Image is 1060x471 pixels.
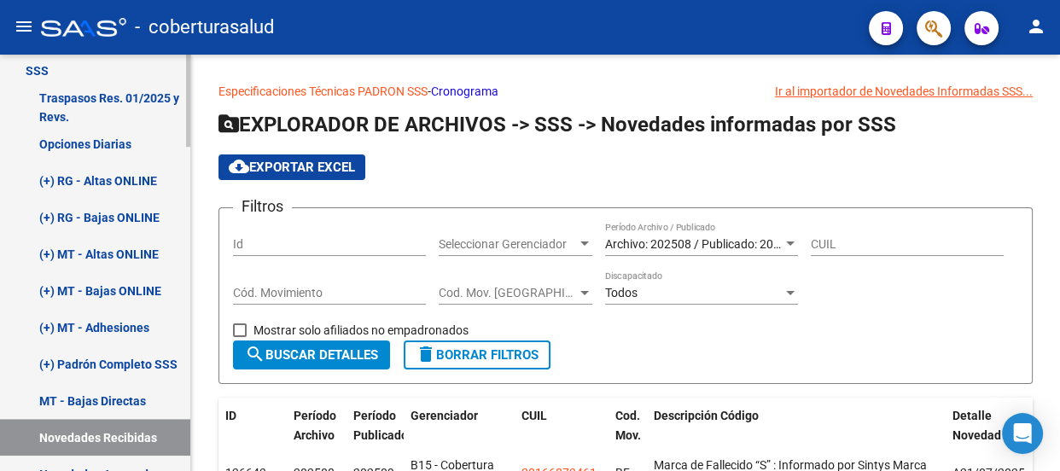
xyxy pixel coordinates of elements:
span: EXPLORADOR DE ARCHIVOS -> SSS -> Novedades informadas por SSS [218,113,896,137]
span: Exportar EXCEL [229,160,355,175]
span: Borrar Filtros [416,347,539,363]
mat-icon: delete [416,344,436,364]
span: Archivo: 202508 / Publicado: 202509 [605,237,801,251]
span: Buscar Detalles [245,347,378,363]
button: Exportar EXCEL [218,154,365,180]
span: - coberturasalud [135,9,274,46]
span: CUIL [521,409,547,422]
span: ID [225,409,236,422]
h3: Filtros [233,195,292,218]
a: Especificaciones Técnicas PADRON SSS [218,84,428,98]
span: Descripción Código [654,409,759,422]
mat-icon: person [1026,16,1046,37]
a: Cronograma [431,84,498,98]
span: Período Archivo [294,409,336,442]
mat-icon: menu [14,16,34,37]
p: - [218,82,1033,101]
span: Cod. Mov. [GEOGRAPHIC_DATA] [439,286,577,300]
span: Gerenciador [411,409,478,422]
div: Open Intercom Messenger [1002,413,1043,454]
button: Borrar Filtros [404,340,550,369]
div: Ir al importador de Novedades Informadas SSS... [775,82,1033,101]
span: Período Publicado [353,409,408,442]
mat-icon: cloud_download [229,156,249,177]
span: Mostrar solo afiliados no empadronados [253,320,469,340]
span: Seleccionar Gerenciador [439,237,577,252]
mat-icon: search [245,344,265,364]
span: Cod. Mov. [615,409,641,442]
button: Buscar Detalles [233,340,390,369]
span: Todos [605,286,638,299]
span: Detalle Novedad [952,409,1001,442]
